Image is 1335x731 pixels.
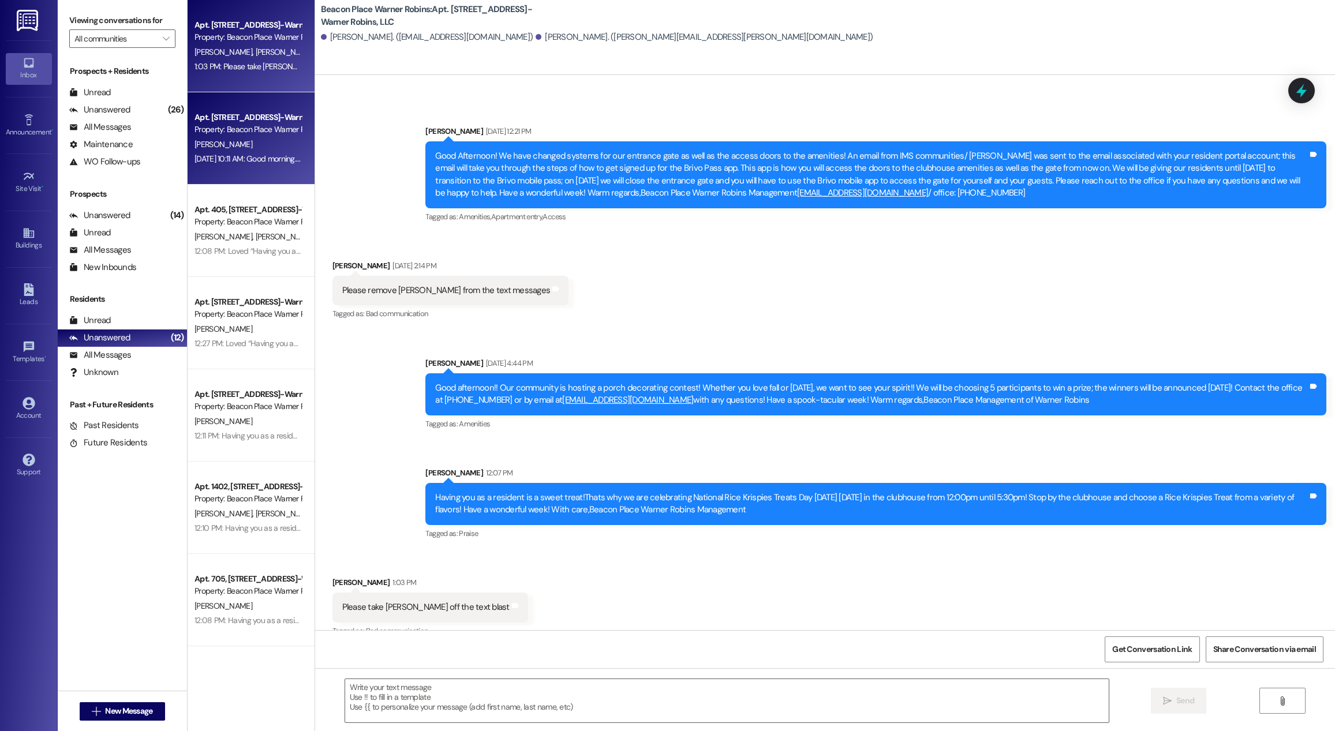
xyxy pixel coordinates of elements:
[435,382,1308,407] div: Good afternoon!! Our community is hosting a porch decorating contest! Whether you love fall or [D...
[195,388,301,400] div: Apt. [STREET_ADDRESS]-Warner Robins, LLC
[459,419,490,429] span: Amenities
[80,702,165,721] button: New Message
[168,329,187,347] div: (12)
[425,357,1326,373] div: [PERSON_NAME]
[425,525,1326,542] div: Tagged as:
[195,481,301,493] div: Apt. 1402, [STREET_ADDRESS]-Warner Robins, LLC
[69,104,130,116] div: Unanswered
[69,121,131,133] div: All Messages
[6,450,52,481] a: Support
[195,416,252,426] span: [PERSON_NAME]
[483,467,513,479] div: 12:07 PM
[332,260,569,276] div: [PERSON_NAME]
[105,705,152,717] span: New Message
[195,153,493,164] div: [DATE] 10:11 AM: Good morning. I don't have a response to this question. Did you send one?
[195,231,256,242] span: [PERSON_NAME]
[163,34,169,43] i: 
[69,209,130,222] div: Unanswered
[195,308,301,320] div: Property: Beacon Place Warner Robins
[1112,643,1192,655] span: Get Conversation Link
[6,393,52,425] a: Account
[195,601,252,611] span: [PERSON_NAME]
[1105,636,1199,662] button: Get Conversation Link
[69,12,175,29] label: Viewing conversations for
[255,508,313,519] span: [PERSON_NAME]
[321,3,552,28] b: Beacon Place Warner Robins: Apt. [STREET_ADDRESS]-Warner Robins, LLC
[435,492,1308,516] div: Having you as a resident is a sweet treat!Thats why we are celebrating National Rice Krispies Tre...
[195,296,301,308] div: Apt. [STREET_ADDRESS]-Warner Robins, LLC
[69,156,140,168] div: WO Follow-ups
[536,31,873,43] div: [PERSON_NAME]. ([PERSON_NAME][EMAIL_ADDRESS][PERSON_NAME][DOMAIN_NAME])
[74,29,157,48] input: All communities
[195,47,256,57] span: [PERSON_NAME]
[491,212,543,222] span: Apartment entry ,
[425,467,1326,483] div: [PERSON_NAME]
[195,216,301,228] div: Property: Beacon Place Warner Robins
[342,284,551,297] div: Please remove [PERSON_NAME] from the text messages
[255,47,313,57] span: [PERSON_NAME]
[459,528,478,538] span: Praise
[195,430,1301,441] div: 12:11 PM: Having you as a resident is a sweet treat!Thats why we are celebrating National Rice Kr...
[195,508,256,519] span: [PERSON_NAME]
[69,227,111,239] div: Unread
[195,61,377,72] div: 1:03 PM: Please take [PERSON_NAME] off the text blast
[69,244,131,256] div: All Messages
[366,309,428,318] span: Bad communication
[255,231,313,242] span: [PERSON_NAME]
[1176,695,1194,707] span: Send
[69,138,133,151] div: Maintenance
[6,337,52,368] a: Templates •
[58,65,187,77] div: Prospects + Residents
[195,493,301,505] div: Property: Beacon Place Warner Robins
[425,415,1326,432] div: Tagged as:
[69,437,147,449] div: Future Residents
[195,31,301,43] div: Property: Beacon Place Warner Robins
[69,366,118,378] div: Unknown
[69,87,111,99] div: Unread
[6,167,52,198] a: Site Visit •
[17,10,40,31] img: ResiDesk Logo
[195,139,252,149] span: [PERSON_NAME]
[195,324,252,334] span: [PERSON_NAME]
[459,212,491,222] span: Amenities ,
[543,212,566,222] span: Access
[6,280,52,311] a: Leads
[92,707,100,716] i: 
[195,246,1334,256] div: 12:08 PM: Loved “Having you as a resident is a sweet treat!Thats why we are celebrating National ...
[195,204,301,216] div: Apt. 405, [STREET_ADDRESS]-Warner Robins, LLC
[6,53,52,84] a: Inbox
[390,260,436,272] div: [DATE] 2:14 PM
[425,208,1326,225] div: Tagged as:
[69,314,111,327] div: Unread
[321,31,533,43] div: [PERSON_NAME]. ([EMAIL_ADDRESS][DOMAIN_NAME])
[483,357,533,369] div: [DATE] 4:44 PM
[1278,696,1287,706] i: 
[44,353,46,361] span: •
[366,626,428,636] span: Bad communication
[195,585,301,597] div: Property: Beacon Place Warner Robins
[195,338,1332,348] div: 12:27 PM: Loved “Having you as a resident is a sweet treat!Thats why we are celebrating National ...
[1206,636,1323,662] button: Share Conversation via email
[332,576,528,593] div: [PERSON_NAME]
[58,399,187,411] div: Past + Future Residents
[69,332,130,344] div: Unanswered
[195,400,301,413] div: Property: Beacon Place Warner Robins
[195,111,301,123] div: Apt. [STREET_ADDRESS]-Warner Robins, LLC
[435,150,1308,200] div: Good Afternoon! We have changed systems for our entrance gate as well as the access doors to the ...
[332,623,528,639] div: Tagged as:
[390,576,416,588] div: 1:03 PM
[69,349,131,361] div: All Messages
[195,123,301,136] div: Property: Beacon Place Warner Robins
[332,305,569,322] div: Tagged as:
[51,126,53,134] span: •
[797,187,928,198] a: [EMAIL_ADDRESS][DOMAIN_NAME]
[1213,643,1316,655] span: Share Conversation via email
[425,125,1326,141] div: [PERSON_NAME]
[195,523,1304,533] div: 12:10 PM: Having you as a resident is a sweet treat!Thats why we are celebrating National Rice Kr...
[562,394,693,406] a: [EMAIL_ADDRESS][DOMAIN_NAME]
[69,419,139,432] div: Past Residents
[165,101,187,119] div: (26)
[6,223,52,254] a: Buildings
[1151,688,1207,714] button: Send
[342,601,510,613] div: Please take [PERSON_NAME] off the text blast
